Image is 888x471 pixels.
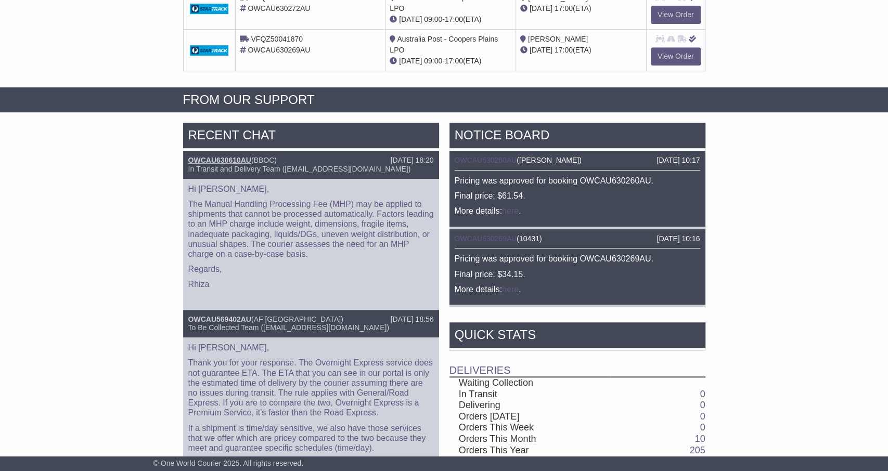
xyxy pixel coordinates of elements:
[188,156,434,165] div: ( )
[555,46,573,54] span: 17:00
[651,6,701,24] a: View Order
[528,35,588,43] span: [PERSON_NAME]
[449,400,611,411] td: Delivering
[449,411,611,423] td: Orders [DATE]
[700,389,705,399] a: 0
[183,93,705,108] div: FROM OUR SUPPORT
[188,279,434,289] p: Rhiza
[657,156,700,165] div: [DATE] 10:17
[455,156,517,164] a: OWCAU630260AU
[188,358,434,417] p: Thank you for your response. The Overnight Express service does not guarantee ETA. The ETA that y...
[188,423,434,453] p: If a shipment is time/day sensitive, we also have those services that we offer which are pricey c...
[188,323,389,332] span: To Be Collected Team ([EMAIL_ADDRESS][DOMAIN_NAME])
[183,123,439,151] div: RECENT CHAT
[390,35,498,54] span: Australia Post - Coopers Plains LPO
[449,445,611,456] td: Orders This Year
[449,389,611,400] td: In Transit
[188,315,251,323] a: OWCAU569402AU
[390,14,511,25] div: - (ETA)
[700,411,705,422] a: 0
[700,422,705,433] a: 0
[390,56,511,67] div: - (ETA)
[455,284,700,294] p: More details: .
[530,46,552,54] span: [DATE]
[390,315,433,324] div: [DATE] 18:56
[651,47,701,66] a: View Order
[251,35,303,43] span: VFQZ50041870
[689,445,705,455] a: 205
[188,315,434,324] div: ( )
[449,422,611,434] td: Orders This Week
[700,400,705,410] a: 0
[455,234,700,243] div: ( )
[520,3,642,14] div: (ETA)
[520,45,642,56] div: (ETA)
[449,350,705,377] td: Deliveries
[502,206,519,215] a: here
[248,46,310,54] span: OWCAU630269AU
[449,322,705,350] div: Quick Stats
[190,4,229,14] img: GetCarrierServiceDarkLogo
[555,4,573,12] span: 17:00
[530,4,552,12] span: [DATE]
[519,234,539,243] span: 10431
[188,264,434,274] p: Regards,
[248,4,310,12] span: OWCAU630272AU
[153,459,304,467] span: © One World Courier 2025. All rights reserved.
[455,156,700,165] div: ( )
[449,434,611,445] td: Orders This Month
[455,206,700,216] p: More details: .
[399,15,422,23] span: [DATE]
[390,156,433,165] div: [DATE] 18:20
[455,191,700,201] p: Final price: $61.54.
[188,165,411,173] span: In Transit and Delivery Team ([EMAIL_ADDRESS][DOMAIN_NAME])
[449,377,611,389] td: Waiting Collection
[694,434,705,444] a: 10
[455,254,700,264] p: Pricing was approved for booking OWCAU630269AU.
[254,156,275,164] span: BBOC
[455,234,517,243] a: OWCAU630269AU
[455,269,700,279] p: Final price: $34.15.
[657,234,700,243] div: [DATE] 10:16
[519,156,579,164] span: [PERSON_NAME]
[188,184,434,194] p: Hi [PERSON_NAME],
[188,343,434,352] p: Hi [PERSON_NAME],
[399,57,422,65] span: [DATE]
[445,57,463,65] span: 17:00
[449,123,705,151] div: NOTICE BOARD
[445,15,463,23] span: 17:00
[455,176,700,186] p: Pricing was approved for booking OWCAU630260AU.
[188,156,251,164] a: OWCAU630610AU
[254,315,341,323] span: AF [GEOGRAPHIC_DATA]
[190,45,229,56] img: GetCarrierServiceDarkLogo
[424,15,442,23] span: 09:00
[424,57,442,65] span: 09:00
[502,285,519,294] a: here
[188,199,434,259] p: The Manual Handling Processing Fee (MHP) may be applied to shipments that cannot be processed aut...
